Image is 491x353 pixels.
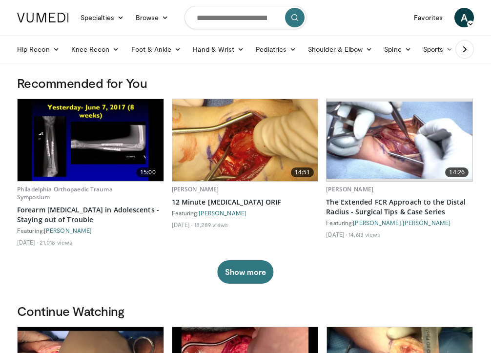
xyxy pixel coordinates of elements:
[291,167,314,177] span: 14:51
[172,99,318,181] img: 99621ec1-f93f-4954-926a-d628ad4370b3.jpg.620x360_q85_upscale.jpg
[408,8,449,27] a: Favorites
[172,197,319,207] a: 12 Minute [MEDICAL_DATA] ORIF
[353,219,401,226] a: [PERSON_NAME]
[417,40,459,59] a: Sports
[75,8,130,27] a: Specialties
[17,227,164,234] div: Featuring:
[44,227,92,234] a: [PERSON_NAME]
[130,8,175,27] a: Browse
[65,40,125,59] a: Knee Recon
[18,99,163,181] img: 25619031-145e-4c60-a054-82f5ddb5a1ab.620x360_q85_upscale.jpg
[184,6,307,29] input: Search topics, interventions
[326,230,347,238] li: [DATE]
[199,209,246,216] a: [PERSON_NAME]
[172,99,318,181] a: 14:51
[327,102,472,179] img: 2c6ec3c6-68ea-4c94-873f-422dc06e1622.620x360_q85_upscale.jpg
[454,8,474,27] a: A
[17,185,113,201] a: Philadelphia Orthopaedic Trauma Symposium
[17,13,69,22] img: VuMedi Logo
[136,167,160,177] span: 15:00
[11,40,65,59] a: Hip Recon
[445,167,469,177] span: 14:26
[378,40,417,59] a: Spine
[348,230,380,238] li: 14,613 views
[40,238,72,246] li: 21,018 views
[172,209,319,217] div: Featuring:
[326,219,473,227] div: Featuring: ,
[217,260,273,284] button: Show more
[18,99,164,181] a: 15:00
[194,221,228,228] li: 18,289 views
[17,238,38,246] li: [DATE]
[172,221,193,228] li: [DATE]
[17,205,164,225] a: Forearm [MEDICAL_DATA] in Adolescents - Staying out of Trouble
[125,40,187,59] a: Foot & Ankle
[250,40,302,59] a: Pediatrics
[302,40,378,59] a: Shoulder & Elbow
[172,185,219,193] a: [PERSON_NAME]
[327,99,472,181] a: 14:26
[17,303,474,319] h3: Continue Watching
[326,197,473,217] a: The Extended FCR Approach to the Distal Radius - Surgical Tips & Case Series
[326,185,373,193] a: [PERSON_NAME]
[403,219,450,226] a: [PERSON_NAME]
[17,75,474,91] h3: Recommended for You
[187,40,250,59] a: Hand & Wrist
